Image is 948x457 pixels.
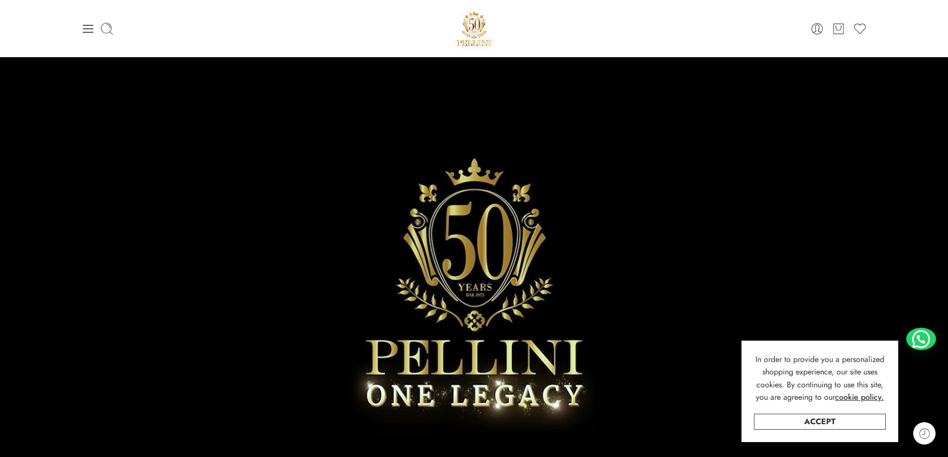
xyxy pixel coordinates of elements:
[754,414,886,430] a: Accept
[853,22,867,36] a: Wishlist
[453,7,496,50] a: Pellini -
[810,22,824,36] a: Login / Register
[832,22,845,36] a: Cart
[755,354,884,403] span: In order to provide you a personalized shopping experience, our site uses cookies. By continuing ...
[835,391,884,404] a: cookie policy.
[453,7,496,50] img: Pellini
